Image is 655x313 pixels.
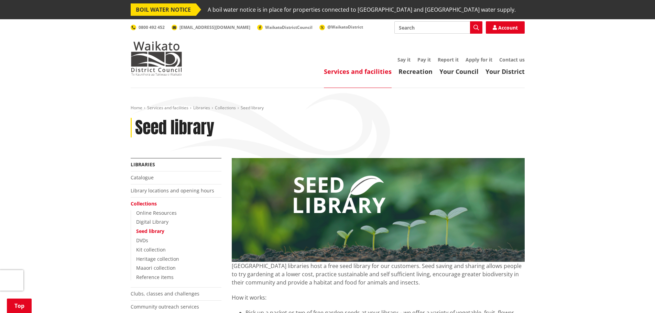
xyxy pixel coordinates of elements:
[147,105,188,111] a: Services and facilities
[394,21,482,34] input: Search input
[131,3,196,16] span: BOIL WATER NOTICE
[466,56,492,63] a: Apply for it
[232,158,525,262] img: Seed library banner (1980 × 702px)
[417,56,431,63] a: Pay it
[232,262,525,287] p: [GEOGRAPHIC_DATA] libraries host a free seed library for our customers. Seed saving and sharing a...
[139,24,165,30] span: 0800 492 452
[131,161,155,168] a: Libraries
[486,21,525,34] a: Account
[179,24,250,30] span: [EMAIL_ADDRESS][DOMAIN_NAME]
[136,219,168,225] a: Digital Library
[131,200,157,207] a: Collections
[131,105,142,111] a: Home
[7,299,32,313] a: Top
[327,24,363,30] span: @WaikatoDistrict
[131,174,154,181] a: Catalogue
[135,118,214,138] h1: Seed library
[485,67,525,76] a: Your District
[319,24,363,30] a: @WaikatoDistrict
[136,228,164,234] a: Seed library
[172,24,250,30] a: [EMAIL_ADDRESS][DOMAIN_NAME]
[193,105,210,111] a: Libraries
[131,24,165,30] a: 0800 492 452
[136,210,177,216] a: Online Resources
[136,237,148,244] a: DVDs
[241,105,264,111] span: Seed library
[232,293,525,302] p: How it works:
[257,24,313,30] a: WaikatoDistrictCouncil
[136,274,174,280] a: Reference items
[131,41,182,76] img: Waikato District Council - Te Kaunihera aa Takiwaa o Waikato
[439,67,479,76] a: Your Council
[623,284,648,309] iframe: Messenger Launcher
[215,105,236,111] a: Collections
[324,67,392,76] a: Services and facilities
[131,105,525,111] nav: breadcrumb
[131,303,199,310] a: Community outreach services
[499,56,525,63] a: Contact us
[131,187,214,194] a: Library locations and opening hours
[399,67,433,76] a: Recreation
[136,246,166,253] a: Kit collection
[397,56,411,63] a: Say it
[208,3,516,16] span: A boil water notice is in place for properties connected to [GEOGRAPHIC_DATA] and [GEOGRAPHIC_DAT...
[136,265,176,271] a: Maaori collection
[265,24,313,30] span: WaikatoDistrictCouncil
[136,256,179,262] a: Heritage collection
[438,56,459,63] a: Report it
[131,290,199,297] a: Clubs, classes and challenges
